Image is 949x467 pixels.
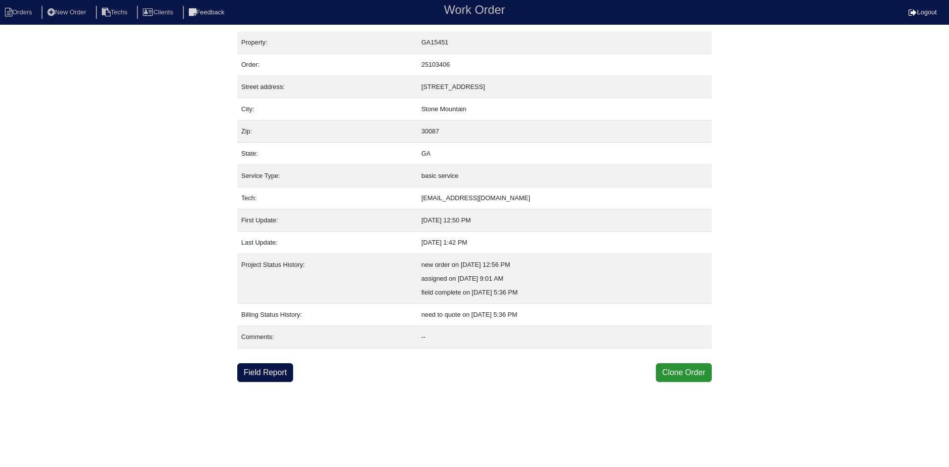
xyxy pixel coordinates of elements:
td: [DATE] 12:50 PM [417,210,712,232]
a: Logout [908,8,937,16]
div: field complete on [DATE] 5:36 PM [421,286,708,299]
td: Service Type: [237,165,417,187]
td: City: [237,98,417,121]
td: Billing Status History: [237,304,417,326]
td: 25103406 [417,54,712,76]
td: Property: [237,32,417,54]
td: -- [417,326,712,348]
td: Street address: [237,76,417,98]
div: need to quote on [DATE] 5:36 PM [421,308,708,322]
td: [STREET_ADDRESS] [417,76,712,98]
li: Techs [96,6,135,19]
td: GA15451 [417,32,712,54]
li: Clients [137,6,181,19]
button: Clone Order [656,363,712,382]
td: [EMAIL_ADDRESS][DOMAIN_NAME] [417,187,712,210]
td: First Update: [237,210,417,232]
td: basic service [417,165,712,187]
td: Tech: [237,187,417,210]
td: Comments: [237,326,417,348]
td: Order: [237,54,417,76]
li: Feedback [183,6,232,19]
div: new order on [DATE] 12:56 PM [421,258,708,272]
a: Techs [96,8,135,16]
td: GA [417,143,712,165]
div: assigned on [DATE] 9:01 AM [421,272,708,286]
td: 30087 [417,121,712,143]
td: Last Update: [237,232,417,254]
a: Field Report [237,363,293,382]
td: Project Status History: [237,254,417,304]
td: State: [237,143,417,165]
a: New Order [42,8,94,16]
a: Clients [137,8,181,16]
td: Stone Mountain [417,98,712,121]
li: New Order [42,6,94,19]
td: [DATE] 1:42 PM [417,232,712,254]
td: Zip: [237,121,417,143]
